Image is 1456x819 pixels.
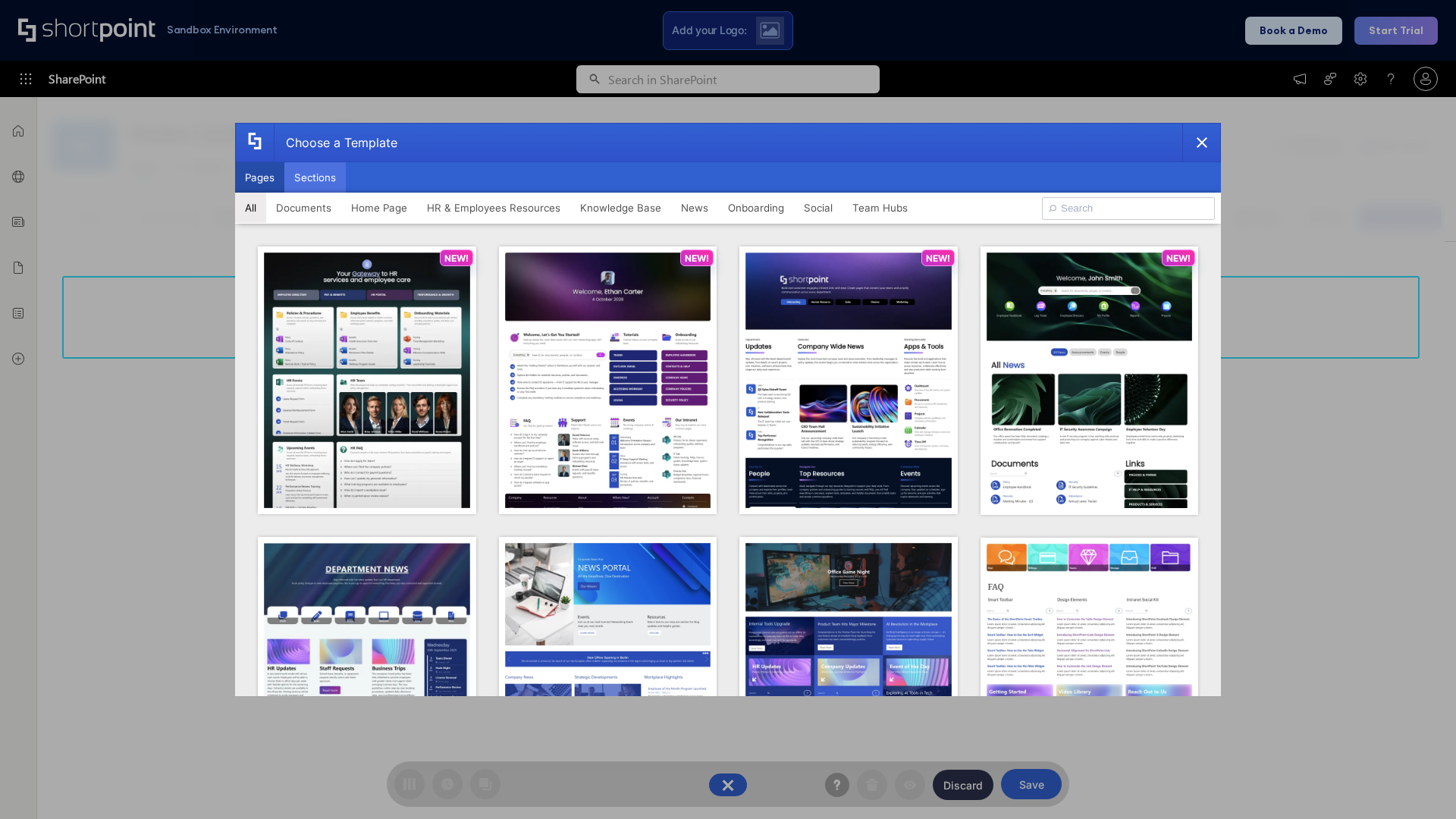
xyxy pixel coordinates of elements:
button: Sections [284,162,346,193]
input: Search [1042,197,1215,220]
button: Social [794,193,843,223]
button: Pages [235,162,284,193]
button: Documents [266,193,341,223]
p: NEW! [444,253,469,264]
p: NEW! [685,253,709,264]
button: Team Hubs [843,193,918,223]
button: News [671,193,718,223]
button: All [235,193,266,223]
button: Knowledge Base [570,193,671,223]
button: HR & Employees Resources [417,193,570,223]
p: NEW! [926,253,950,264]
div: template selector [235,123,1221,696]
p: NEW! [1166,253,1191,264]
button: Onboarding [718,193,794,223]
iframe: Chat Widget [1380,746,1456,819]
div: Choose a Template [274,124,397,162]
button: Home Page [341,193,417,223]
